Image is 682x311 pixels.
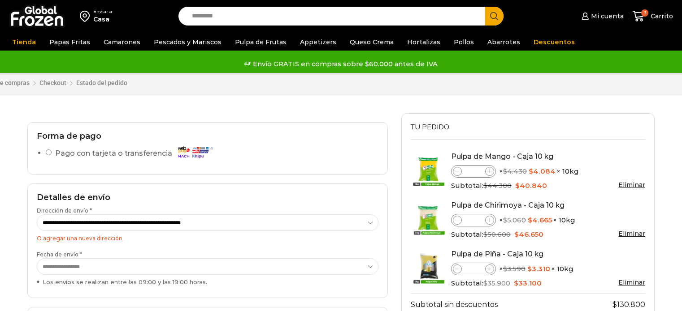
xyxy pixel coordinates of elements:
[295,34,341,51] a: Appetizers
[451,165,646,178] div: × × 10kg
[503,216,526,224] bdi: 5.060
[462,264,485,274] input: Product quantity
[451,230,646,239] div: Subtotal:
[93,15,112,24] div: Casa
[618,278,645,286] a: Eliminar
[483,181,487,190] span: $
[527,264,550,273] bdi: 3.310
[515,181,547,190] bdi: 40.840
[612,300,617,309] span: $
[514,279,518,287] span: $
[503,167,507,175] span: $
[485,7,504,26] button: Search button
[503,264,507,273] span: $
[37,132,378,141] h2: Forma de pago
[45,34,95,51] a: Papas Fritas
[37,258,378,275] select: Fecha de envío * Los envíos se realizan entre las 09:00 y las 19:00 horas.
[618,230,645,238] a: Eliminar
[411,122,449,132] span: Tu pedido
[483,230,511,239] bdi: 50.600
[483,279,487,287] span: $
[230,34,291,51] a: Pulpa de Frutas
[483,279,510,287] bdi: 35.900
[483,181,512,190] bdi: 44.300
[451,250,543,258] a: Pulpa de Piña - Caja 10 kg
[589,12,624,21] span: Mi cuenta
[633,6,673,27] a: 3 Carrito
[648,12,673,21] span: Carrito
[451,278,646,288] div: Subtotal:
[93,9,112,15] div: Enviar a
[483,230,487,239] span: $
[99,34,145,51] a: Camarones
[451,152,553,161] a: Pulpa de Mango - Caja 10 kg
[55,146,218,162] label: Pago con tarjeta o transferencia
[37,278,378,286] div: Los envíos se realizan entre las 09:00 y las 19:00 horas.
[175,144,215,160] img: Pago con tarjeta o transferencia
[449,34,478,51] a: Pollos
[345,34,398,51] a: Queso Crema
[528,216,532,224] span: $
[514,230,543,239] bdi: 46.650
[80,9,93,24] img: address-field-icon.svg
[462,215,485,226] input: Product quantity
[451,263,646,275] div: × × 10kg
[451,181,646,191] div: Subtotal:
[483,34,525,51] a: Abarrotes
[514,230,519,239] span: $
[37,235,122,242] a: O agregar una nueva dirección
[529,167,556,175] bdi: 4.084
[528,216,552,224] bdi: 4.665
[612,300,645,309] bdi: 130.800
[503,167,527,175] bdi: 4.430
[37,251,378,286] label: Fecha de envío *
[618,181,645,189] a: Eliminar
[529,167,533,175] span: $
[503,264,526,273] bdi: 3.590
[529,34,579,51] a: Descuentos
[641,9,648,17] span: 3
[8,34,40,51] a: Tienda
[451,201,565,209] a: Pulpa de Chirimoya - Caja 10 kg
[37,207,378,231] label: Dirección de envío *
[503,216,507,224] span: $
[462,166,485,177] input: Product quantity
[149,34,226,51] a: Pescados y Mariscos
[37,214,378,231] select: Dirección de envío *
[579,7,623,25] a: Mi cuenta
[515,181,520,190] span: $
[451,214,646,226] div: × × 10kg
[527,264,532,273] span: $
[37,193,378,203] h2: Detalles de envío
[403,34,445,51] a: Hortalizas
[514,279,542,287] bdi: 33.100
